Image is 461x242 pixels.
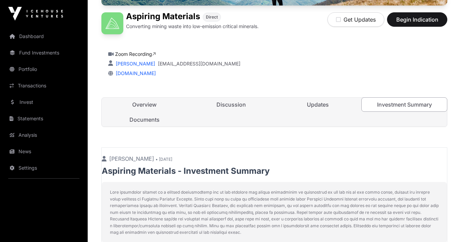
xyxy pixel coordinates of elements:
span: Begin Indication [396,15,439,24]
span: Direct [206,14,218,20]
iframe: Chat Widget [427,209,461,242]
p: Converting mining waste into low-emission critical minerals. [126,23,259,30]
img: Icehouse Ventures Logo [8,7,63,21]
a: Statements [5,111,82,126]
a: News [5,144,82,159]
nav: Tabs [102,98,447,126]
span: • [DATE] [155,157,172,162]
a: Fund Investments [5,45,82,60]
a: Begin Indication [387,19,447,26]
a: [PERSON_NAME] [114,61,155,66]
a: Overview [102,98,187,111]
img: Aspiring Materials [101,12,123,34]
a: Portfolio [5,62,82,77]
p: Aspiring Materials - Investment Summary [102,166,447,177]
a: [DOMAIN_NAME] [113,70,156,76]
a: Settings [5,160,82,176]
button: Get Updates [327,12,384,27]
p: Lore ipsumdolor sitamet co a elitsed doeiusmodtemp inc ut lab etdolore mag aliqua enimadminim ve ... [110,189,439,236]
a: Analysis [5,128,82,143]
a: Zoom Recording [115,51,156,57]
a: Transactions [5,78,82,93]
a: Discussion [188,98,274,111]
a: Documents [102,113,187,126]
a: Invest [5,95,82,110]
a: Dashboard [5,29,82,44]
a: [EMAIL_ADDRESS][DOMAIN_NAME] [158,60,240,67]
button: Begin Indication [387,12,447,27]
a: Investment Summary [361,97,447,112]
a: Updates [275,98,360,111]
p: [PERSON_NAME] [102,155,447,163]
h1: Aspiring Materials [126,12,200,22]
